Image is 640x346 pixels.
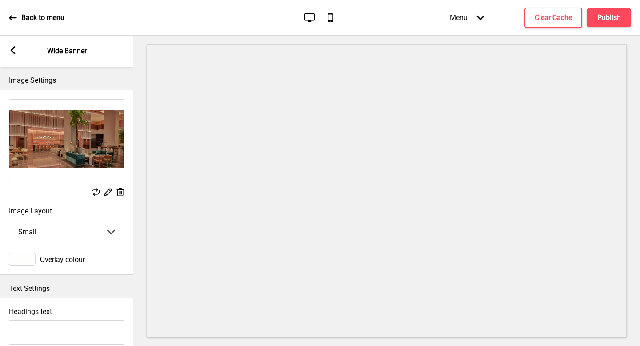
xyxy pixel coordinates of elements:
[40,255,85,264] span: Overlay colour
[524,8,582,28] button: Clear Cache
[9,253,124,266] div: Overlay colour
[9,100,124,179] img: Image
[9,6,64,30] a: Back to menu
[9,76,124,85] p: Image Settings
[441,4,493,31] div: Menu
[9,207,124,215] label: Image Layout
[47,46,87,56] p: Wide Banner
[535,13,572,23] h4: Clear Cache
[9,307,52,316] label: Headings text
[9,284,124,294] p: Text Settings
[21,13,64,23] p: Back to menu
[587,8,631,27] button: Publish
[597,13,621,23] h4: Publish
